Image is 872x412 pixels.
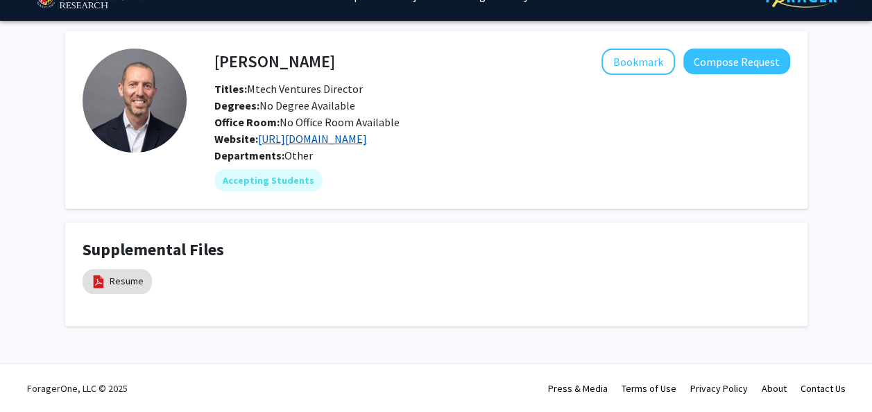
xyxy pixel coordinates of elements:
[690,382,748,395] a: Privacy Policy
[214,115,400,129] span: No Office Room Available
[83,49,187,153] img: Profile Picture
[601,49,675,75] button: Add Dan Kunitz to Bookmarks
[214,169,323,191] mat-chip: Accepting Students
[548,382,608,395] a: Press & Media
[284,148,313,162] span: Other
[214,82,247,96] b: Titles:
[762,382,787,395] a: About
[214,148,284,162] b: Departments:
[110,274,144,289] a: Resume
[801,382,846,395] a: Contact Us
[214,132,258,146] b: Website:
[214,98,259,112] b: Degrees:
[683,49,790,74] button: Compose Request to Dan Kunitz
[214,82,363,96] span: Mtech Ventures Director
[91,274,106,289] img: pdf_icon.png
[10,350,59,402] iframe: Chat
[214,49,335,74] h4: [PERSON_NAME]
[214,98,355,112] span: No Degree Available
[622,382,676,395] a: Terms of Use
[258,132,367,146] a: Opens in a new tab
[83,240,790,260] h4: Supplemental Files
[214,115,280,129] b: Office Room:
